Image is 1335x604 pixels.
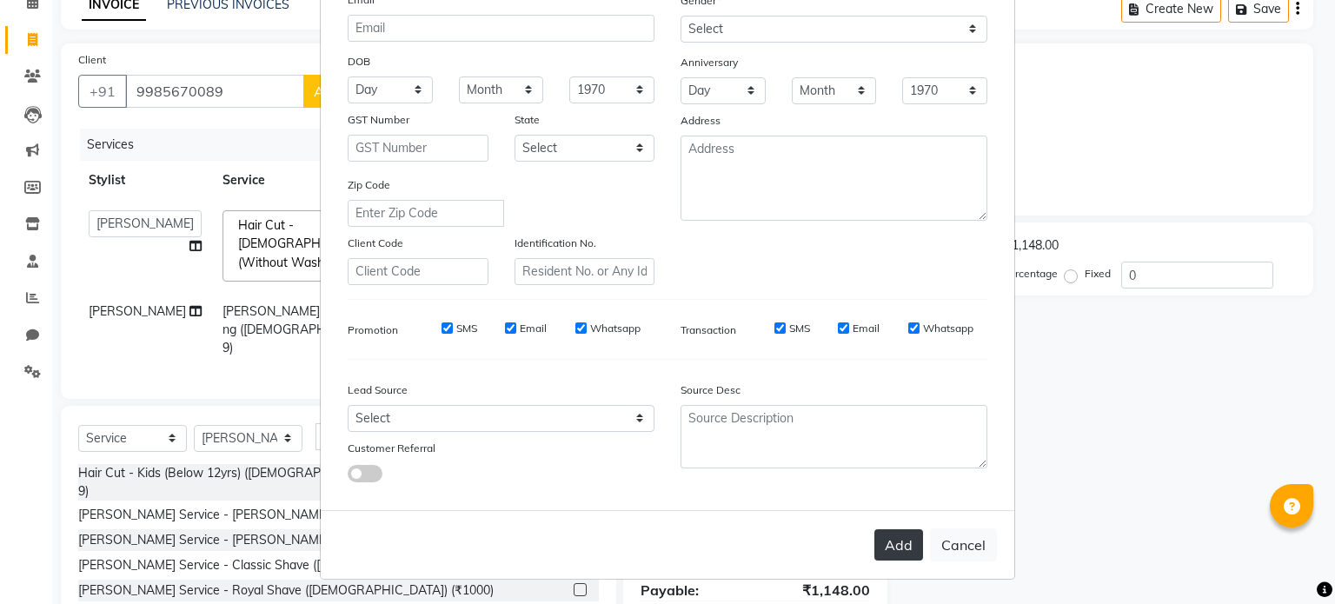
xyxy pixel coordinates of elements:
label: Transaction [681,322,736,338]
input: Resident No. or Any Id [515,258,655,285]
label: Whatsapp [590,321,641,336]
label: Email [520,321,547,336]
button: Add [874,529,923,561]
label: Identification No. [515,236,596,251]
label: SMS [456,321,477,336]
button: Cancel [930,528,997,561]
label: Email [853,321,880,336]
label: Client Code [348,236,403,251]
input: Enter Zip Code [348,200,504,227]
label: Zip Code [348,177,390,193]
label: DOB [348,54,370,70]
label: Promotion [348,322,398,338]
label: State [515,112,540,128]
input: Client Code [348,258,488,285]
label: Address [681,113,721,129]
input: GST Number [348,135,488,162]
label: Lead Source [348,382,408,398]
label: Source Desc [681,382,741,398]
label: Whatsapp [923,321,973,336]
label: SMS [789,321,810,336]
label: Anniversary [681,55,738,70]
label: Customer Referral [348,441,435,456]
input: Email [348,15,654,42]
label: GST Number [348,112,409,128]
